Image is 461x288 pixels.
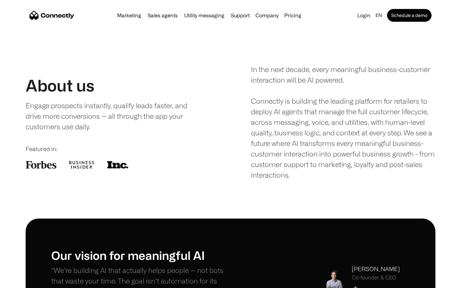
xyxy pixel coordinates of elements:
a: Login [355,11,373,20]
a: Pricing [282,13,304,18]
a: Schedule a demo [387,9,432,22]
div: Company [255,11,279,20]
ul: Language list [13,277,38,286]
aside: Language selected: English [6,276,38,286]
a: Sales agents [145,13,180,18]
a: Utility messaging [182,13,227,18]
div: Co-founder & CEO [352,275,400,281]
div: In the next decade, every meaningful business-customer interaction will be AI powered. Connectly ... [251,64,435,180]
div: Featured in: [26,145,210,153]
div: [PERSON_NAME] [352,265,400,273]
h1: Our vision for meaningful AI [51,248,230,262]
a: Marketing [115,13,144,18]
div: en [373,11,386,20]
div: en [376,11,382,20]
div: Engage prospects instantly, qualify leads faster, and drive more conversions — all through the ap... [26,100,201,132]
a: Support [228,13,252,18]
h1: About us [26,76,94,95]
div: Company [254,11,280,20]
a: home [29,11,74,20]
